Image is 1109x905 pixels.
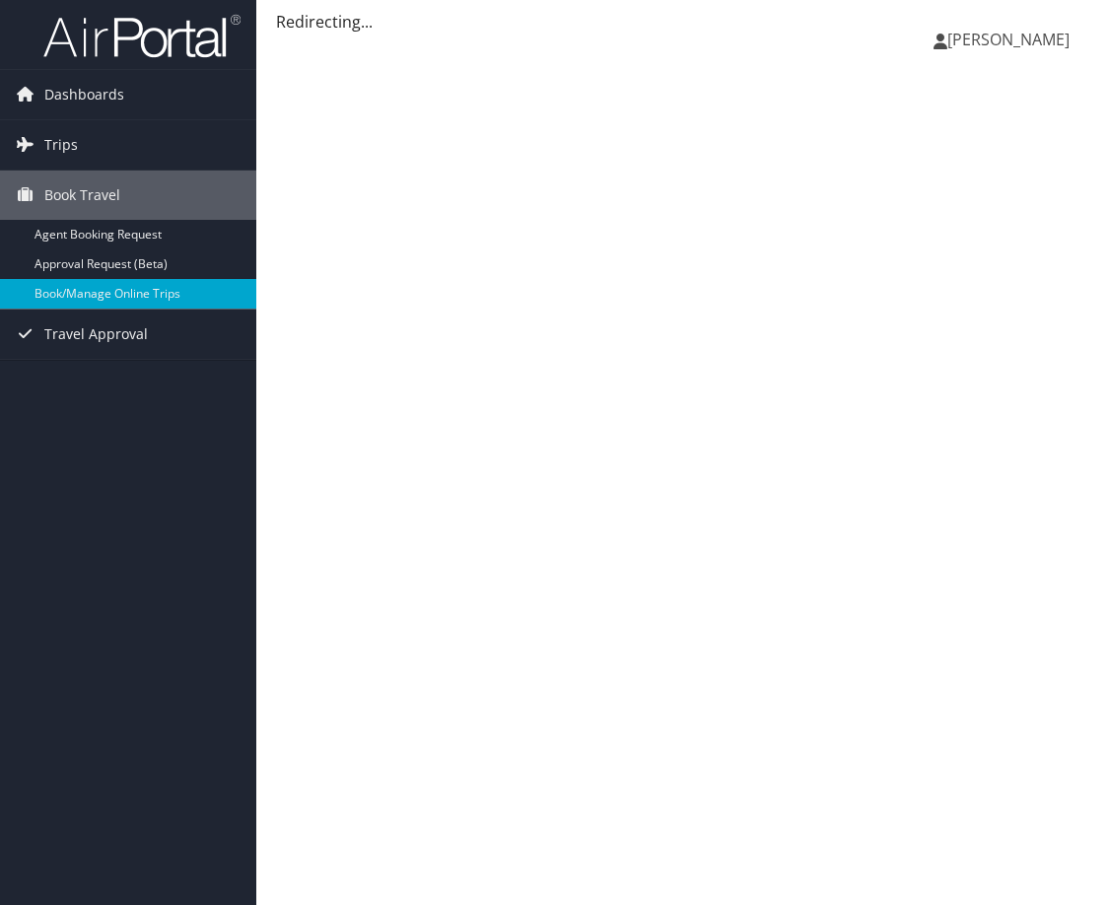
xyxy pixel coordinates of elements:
span: Trips [44,120,78,170]
span: Book Travel [44,171,120,220]
a: [PERSON_NAME] [934,10,1089,69]
span: Travel Approval [44,310,148,359]
img: airportal-logo.png [43,13,241,59]
div: Redirecting... [276,10,1089,34]
span: [PERSON_NAME] [947,29,1070,50]
span: Dashboards [44,70,124,119]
